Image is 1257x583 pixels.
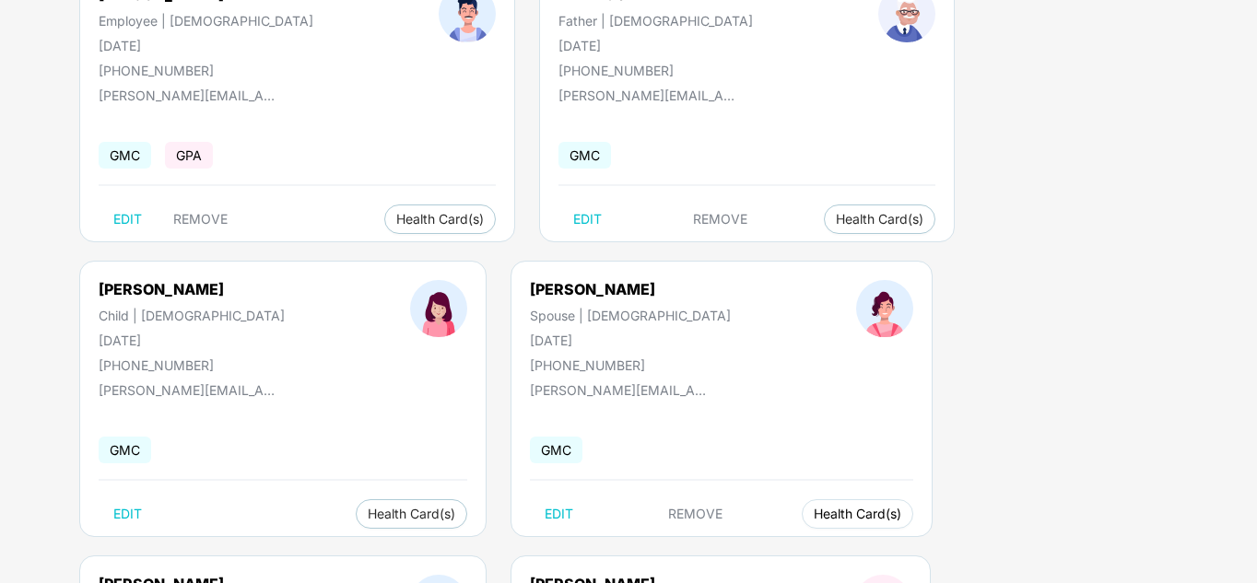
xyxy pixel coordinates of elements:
div: [PERSON_NAME][EMAIL_ADDRESS][DOMAIN_NAME] [530,382,714,398]
span: GMC [558,142,611,169]
span: EDIT [573,212,602,227]
span: Health Card(s) [836,215,923,224]
div: [PERSON_NAME][EMAIL_ADDRESS][DOMAIN_NAME] [558,87,743,103]
div: [DATE] [99,38,313,53]
button: Health Card(s) [802,499,913,529]
button: Health Card(s) [356,499,467,529]
div: Father | [DEMOGRAPHIC_DATA] [558,13,753,29]
span: REMOVE [693,212,747,227]
img: profileImage [856,280,913,337]
span: GMC [99,437,151,463]
div: [PHONE_NUMBER] [99,63,313,78]
span: GMC [99,142,151,169]
div: [PERSON_NAME] [99,280,285,298]
button: EDIT [99,499,157,529]
span: GPA [165,142,213,169]
div: Employee | [DEMOGRAPHIC_DATA] [99,13,313,29]
button: Health Card(s) [824,204,935,234]
div: [PERSON_NAME][EMAIL_ADDRESS][DOMAIN_NAME] [99,382,283,398]
button: REMOVE [159,204,242,234]
div: Spouse | [DEMOGRAPHIC_DATA] [530,308,731,323]
button: EDIT [530,499,588,529]
div: [PHONE_NUMBER] [99,357,285,373]
span: EDIT [113,507,142,521]
span: REMOVE [668,507,722,521]
span: Health Card(s) [814,509,901,519]
span: EDIT [545,507,573,521]
div: [DATE] [99,332,285,348]
button: REMOVE [653,499,737,529]
span: EDIT [113,212,142,227]
button: REMOVE [678,204,762,234]
div: [PERSON_NAME][EMAIL_ADDRESS][DOMAIN_NAME] [99,87,283,103]
button: EDIT [558,204,617,234]
div: Child | [DEMOGRAPHIC_DATA] [99,308,285,323]
button: EDIT [99,204,157,234]
div: [DATE] [558,38,753,53]
span: GMC [530,437,582,463]
button: Health Card(s) [384,204,496,234]
span: REMOVE [173,212,228,227]
span: Health Card(s) [368,509,455,519]
img: profileImage [410,280,467,337]
span: Health Card(s) [396,215,484,224]
div: [PERSON_NAME] [530,280,731,298]
div: [DATE] [530,332,731,348]
div: [PHONE_NUMBER] [530,357,731,373]
div: [PHONE_NUMBER] [558,63,753,78]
